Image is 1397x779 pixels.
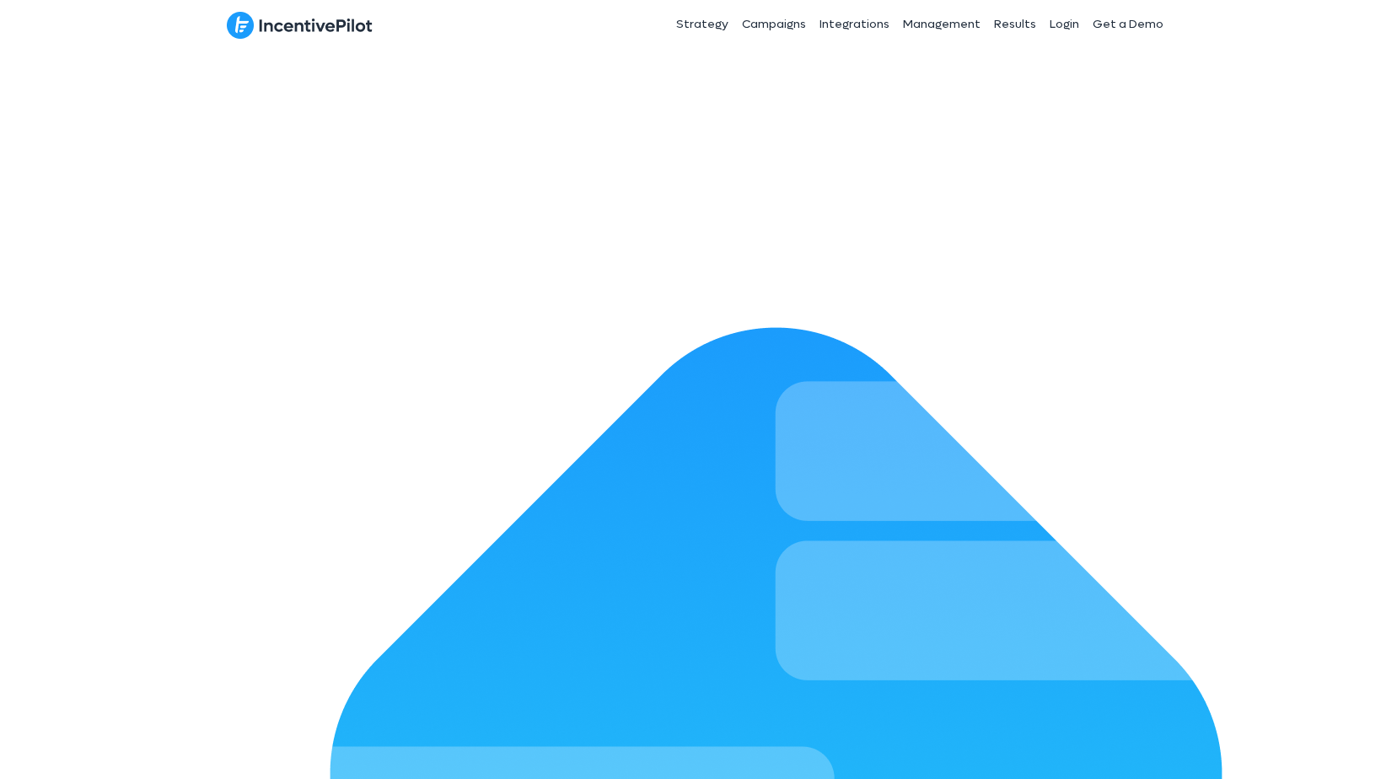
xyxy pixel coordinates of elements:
[1086,3,1170,46] a: Get a Demo
[227,11,373,40] img: IncentivePilot
[554,3,1171,46] nav: Header Menu
[987,3,1043,46] a: Results
[669,3,735,46] a: Strategy
[735,3,813,46] a: Campaigns
[896,3,987,46] a: Management
[813,3,896,46] a: Integrations
[1043,3,1086,46] a: Login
